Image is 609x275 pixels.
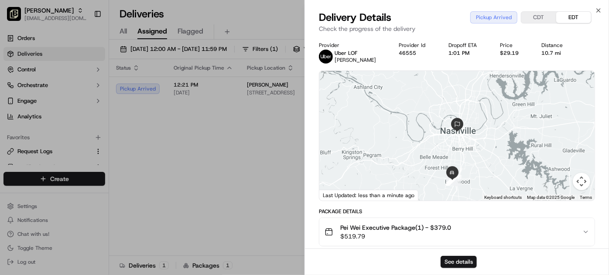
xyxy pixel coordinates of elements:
[62,210,106,217] a: Powered byPylon
[335,50,376,57] p: Uber LOF
[542,42,572,49] div: Distance
[448,42,486,49] div: Dropoff ETA
[9,9,26,26] img: Nash
[335,57,376,64] span: [PERSON_NAME]
[9,83,24,99] img: 1736555255976-a54dd68f-1ca7-489b-9aae-adbdc363a1c4
[82,195,140,203] span: API Documentation
[319,42,385,49] div: Provider
[72,158,75,165] span: •
[9,35,159,49] p: Welcome 👋
[27,135,71,142] span: [PERSON_NAME]
[322,189,350,201] a: Open this area in Google Maps (opens a new window)
[319,208,595,215] div: Package Details
[500,50,528,57] div: $29.19
[135,111,159,122] button: See all
[9,113,58,120] div: Past conversations
[17,159,24,166] img: 1736555255976-a54dd68f-1ca7-489b-9aae-adbdc363a1c4
[556,12,591,23] button: EDT
[527,195,575,200] span: Map data ©2025 Google
[39,92,120,99] div: We're available if you need us!
[322,189,350,201] img: Google
[399,50,417,57] button: 46555
[319,50,333,64] img: uber-new-logo.jpeg
[39,83,143,92] div: Start new chat
[319,10,391,24] span: Delivery Details
[9,127,23,141] img: Brittany Newman
[500,42,528,49] div: Price
[74,195,81,202] div: 💻
[448,50,486,57] div: 1:01 PM
[17,135,24,142] img: 1736555255976-a54dd68f-1ca7-489b-9aae-adbdc363a1c4
[340,232,451,241] span: $519.79
[399,42,435,49] div: Provider Id
[18,83,34,99] img: 9188753566659_6852d8bf1fb38e338040_72.png
[87,211,106,217] span: Pylon
[484,195,522,201] button: Keyboard shortcuts
[72,135,75,142] span: •
[70,191,144,207] a: 💻API Documentation
[319,24,595,33] p: Check the progress of the delivery
[148,86,159,96] button: Start new chat
[573,173,590,190] button: Map camera controls
[580,195,592,200] a: Terms (opens in new tab)
[447,171,465,190] div: 1
[27,158,71,165] span: [PERSON_NAME]
[441,256,477,268] button: See details
[319,218,595,246] button: Pei Wei Executive Package(1) - $379.0$519.79
[77,158,95,165] span: [DATE]
[77,135,95,142] span: [DATE]
[521,12,556,23] button: CDT
[319,190,418,201] div: Last Updated: less than a minute ago
[17,195,67,203] span: Knowledge Base
[5,191,70,207] a: 📗Knowledge Base
[445,171,463,189] div: 2
[340,223,451,232] span: Pei Wei Executive Package(1) - $379.0
[9,195,16,202] div: 📗
[9,150,23,164] img: Masood Aslam
[542,50,572,57] div: 10.7 mi
[23,56,157,65] input: Got a question? Start typing here...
